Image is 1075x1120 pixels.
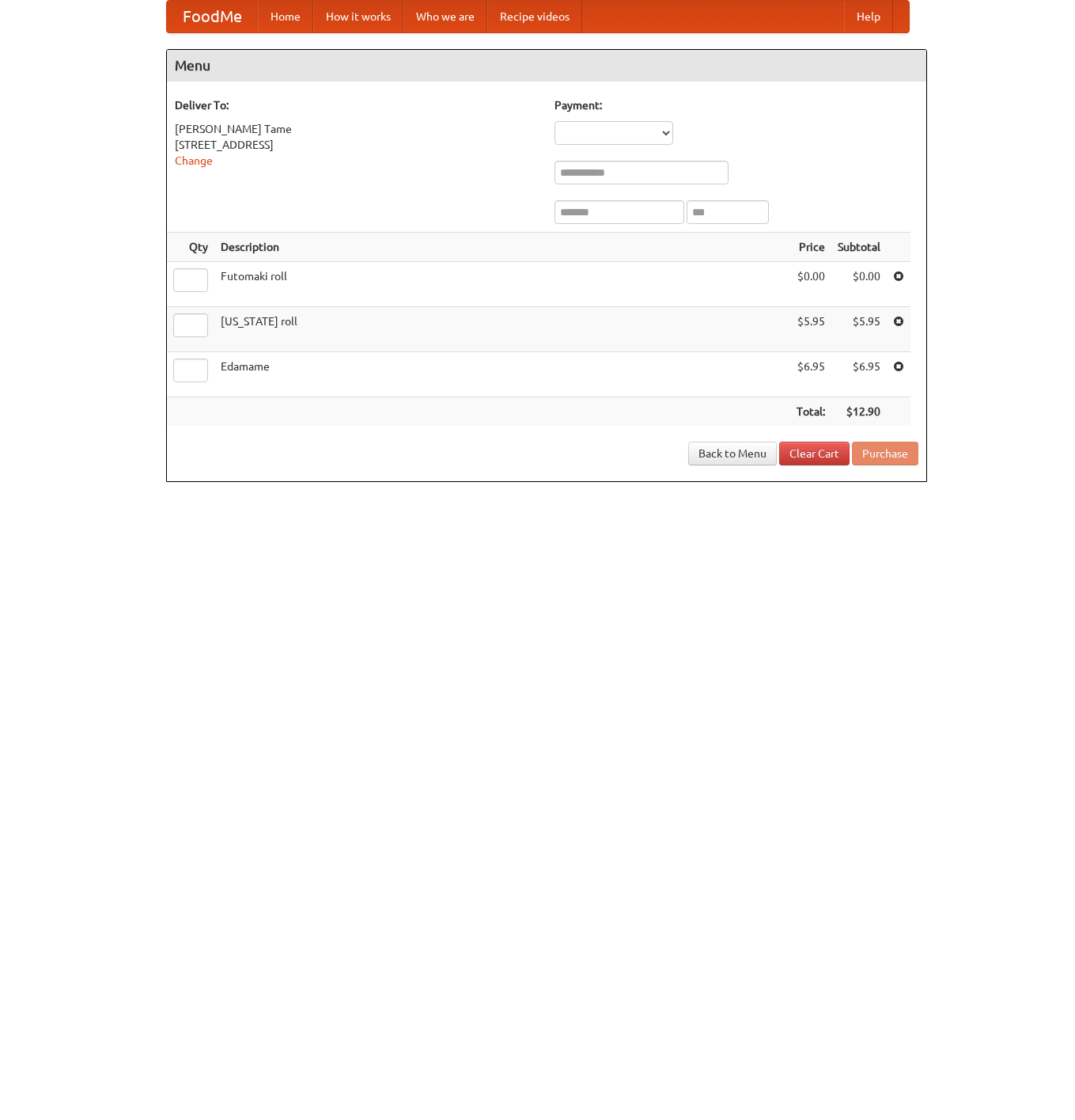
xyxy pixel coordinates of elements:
[167,50,926,82] h4: Menu
[790,307,831,352] td: $5.95
[214,352,790,397] td: Edamame
[831,233,887,262] th: Subtotal
[790,262,831,307] td: $0.00
[167,1,258,32] a: FoodMe
[790,233,831,262] th: Price
[403,1,487,32] a: Who we are
[175,137,539,153] div: [STREET_ADDRESS]
[167,233,214,262] th: Qty
[831,262,887,307] td: $0.00
[831,397,887,427] th: $12.90
[844,1,893,32] a: Help
[688,442,777,465] a: Back to Menu
[258,1,313,32] a: Home
[790,397,831,427] th: Total:
[831,352,887,397] td: $6.95
[555,97,918,113] h5: Payment:
[214,307,790,352] td: [US_STATE] roll
[175,97,539,113] h5: Deliver To:
[831,307,887,352] td: $5.95
[175,154,213,167] a: Change
[214,262,790,307] td: Futomaki roll
[313,1,403,32] a: How it works
[487,1,582,32] a: Recipe videos
[852,442,918,465] button: Purchase
[779,442,850,465] a: Clear Cart
[214,233,790,262] th: Description
[175,121,539,137] div: [PERSON_NAME] Tame
[790,352,831,397] td: $6.95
